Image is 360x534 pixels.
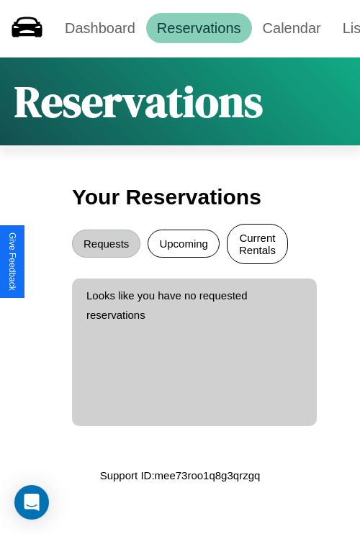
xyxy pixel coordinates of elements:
button: Requests [72,230,140,258]
p: Support ID: mee73roo1q8g3qrzgq [100,466,261,485]
a: Dashboard [54,13,146,43]
h3: Your Reservations [72,178,288,217]
div: Give Feedback [7,232,17,291]
h1: Reservations [14,72,263,131]
p: Looks like you have no requested reservations [86,286,302,325]
div: Open Intercom Messenger [14,485,49,520]
a: Calendar [252,13,332,43]
button: Upcoming [148,230,220,258]
button: Current Rentals [227,224,288,264]
a: Reservations [146,13,252,43]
